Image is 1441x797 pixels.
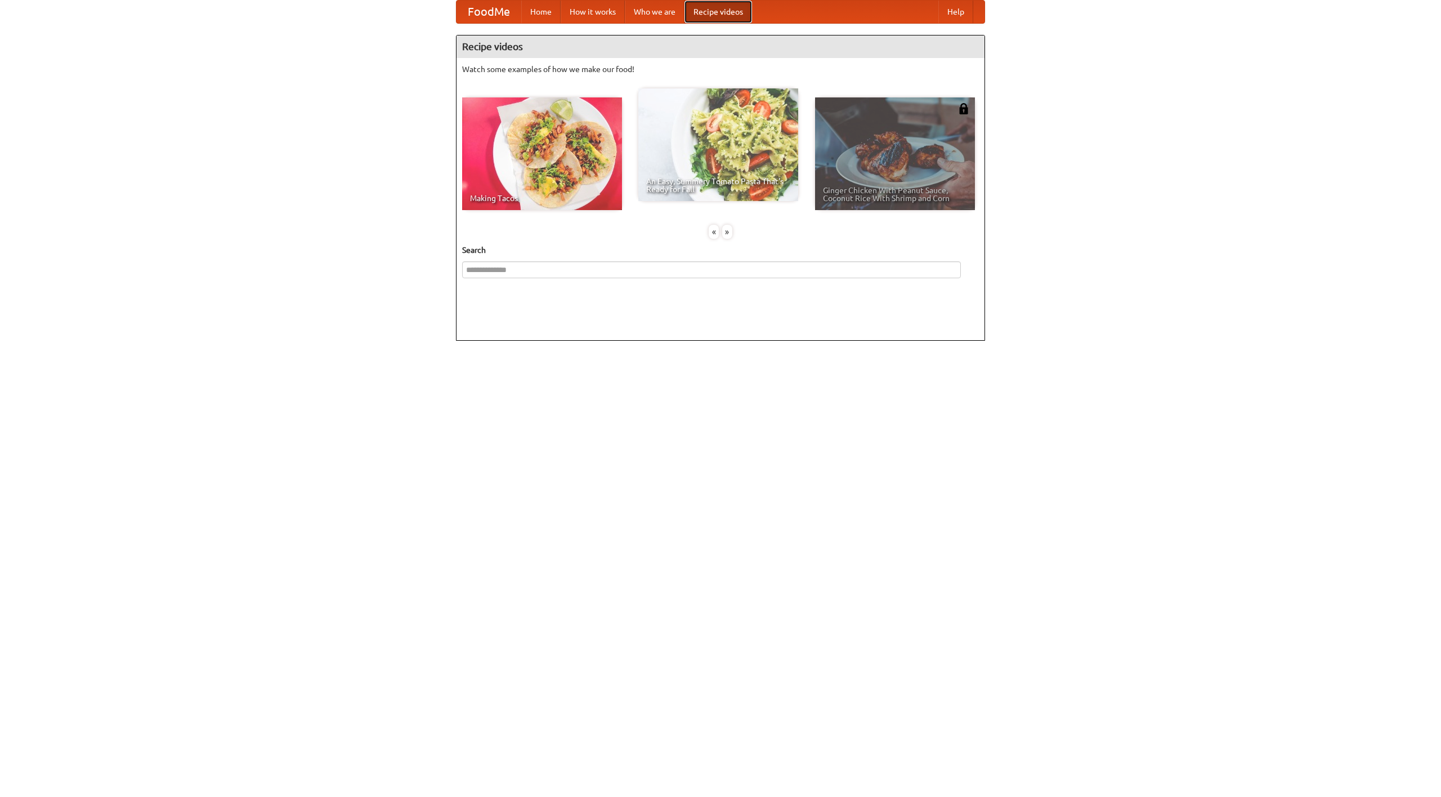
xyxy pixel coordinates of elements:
a: How it works [561,1,625,23]
a: FoodMe [457,1,521,23]
a: Making Tacos [462,97,622,210]
a: Help [938,1,973,23]
div: » [722,225,732,239]
a: Recipe videos [684,1,752,23]
div: « [709,225,719,239]
a: An Easy, Summery Tomato Pasta That's Ready for Fall [638,88,798,201]
h4: Recipe videos [457,35,984,58]
a: Who we are [625,1,684,23]
h5: Search [462,244,979,256]
img: 483408.png [958,103,969,114]
p: Watch some examples of how we make our food! [462,64,979,75]
span: An Easy, Summery Tomato Pasta That's Ready for Fall [646,177,790,193]
a: Home [521,1,561,23]
span: Making Tacos [470,194,614,202]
